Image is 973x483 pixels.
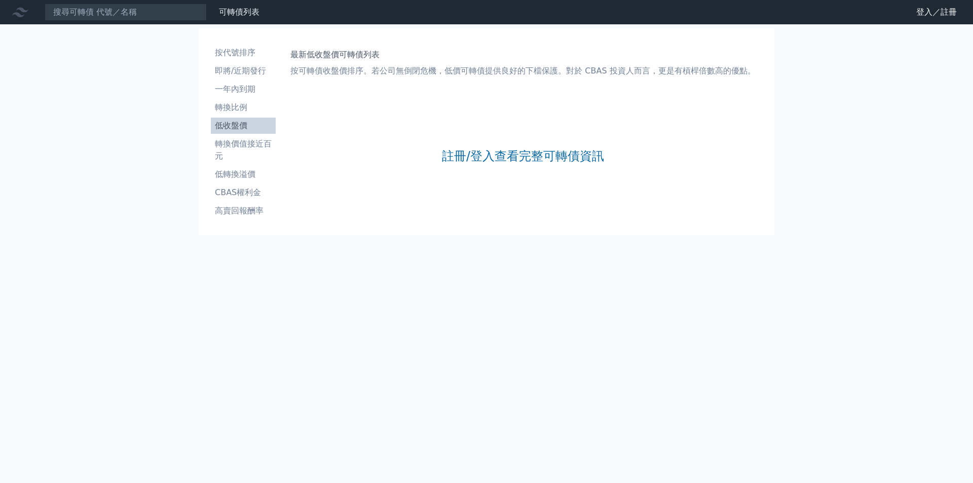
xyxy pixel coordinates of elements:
[211,99,276,116] a: 轉換比例
[211,47,276,59] li: 按代號排序
[211,83,276,95] li: 一年內到期
[908,4,965,20] a: 登入／註冊
[211,65,276,77] li: 即將/近期發行
[211,63,276,79] a: 即將/近期發行
[290,49,755,61] h1: 最新低收盤價可轉債列表
[219,7,259,17] a: 可轉債列表
[211,81,276,97] a: 一年內到期
[211,203,276,219] a: 高賣回報酬率
[211,184,276,201] a: CBAS權利金
[45,4,207,21] input: 搜尋可轉債 代號／名稱
[211,136,276,164] a: 轉換價值接近百元
[211,205,276,217] li: 高賣回報酬率
[290,65,755,77] p: 按可轉債收盤價排序。若公司無倒閉危機，低價可轉債提供良好的下檔保護。對於 CBAS 投資人而言，更是有槓桿倍數高的優點。
[211,166,276,182] a: 低轉換溢價
[211,120,276,132] li: 低收盤價
[211,118,276,134] a: 低收盤價
[211,168,276,180] li: 低轉換溢價
[442,148,604,164] a: 註冊/登入查看完整可轉債資訊
[211,101,276,114] li: 轉換比例
[211,138,276,162] li: 轉換價值接近百元
[211,45,276,61] a: 按代號排序
[211,187,276,199] li: CBAS權利金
